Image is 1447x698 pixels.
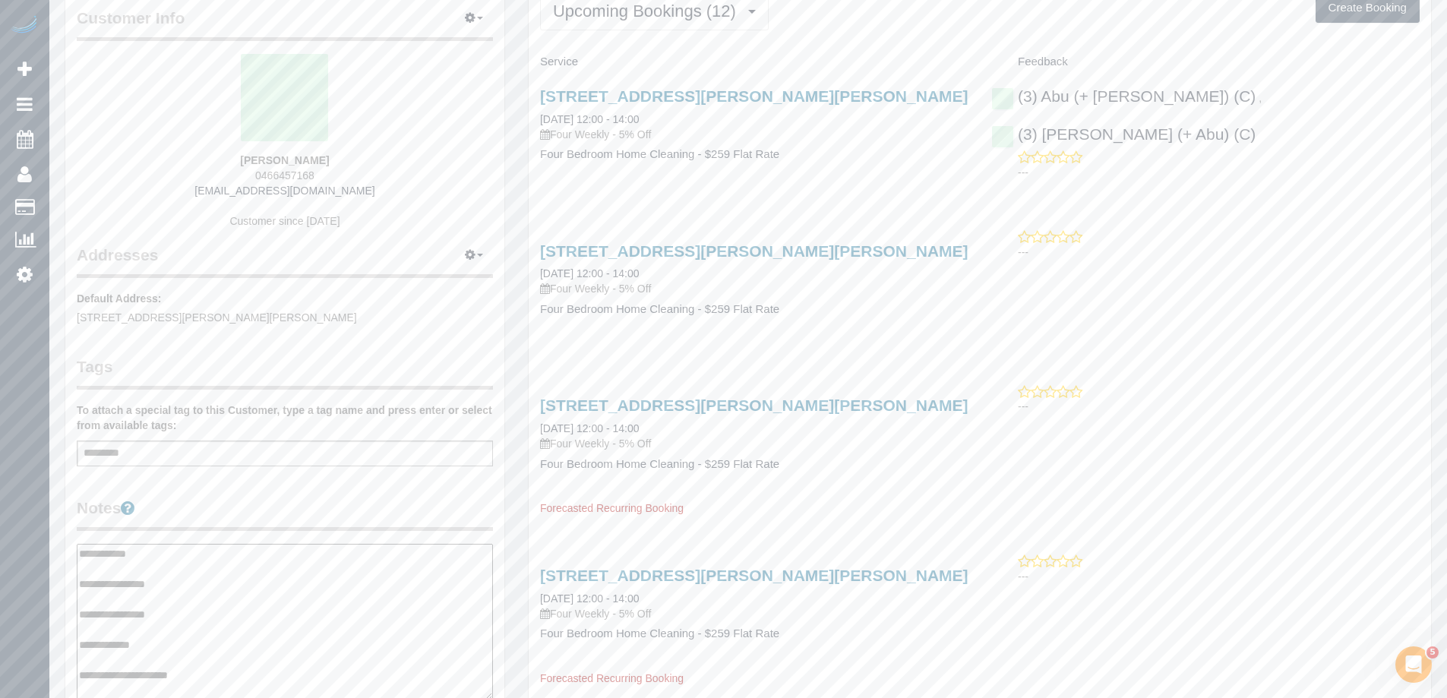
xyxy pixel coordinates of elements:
a: (3) [PERSON_NAME] (+ Abu) (C) [991,125,1256,143]
h4: Feedback [991,55,1420,68]
span: Customer since [DATE] [229,215,340,227]
h4: Four Bedroom Home Cleaning - $259 Flat Rate [540,627,968,640]
h4: Four Bedroom Home Cleaning - $259 Flat Rate [540,303,968,316]
span: Upcoming Bookings (12) [553,2,744,21]
a: [DATE] 12:00 - 14:00 [540,267,639,280]
span: 0466457168 [255,169,314,182]
a: (3) Abu (+ [PERSON_NAME]) (C) [991,87,1256,105]
span: Forecasted Recurring Booking [540,672,684,684]
legend: Customer Info [77,7,493,41]
a: [STREET_ADDRESS][PERSON_NAME][PERSON_NAME] [540,567,968,584]
label: To attach a special tag to this Customer, type a tag name and press enter or select from availabl... [77,403,493,433]
legend: Notes [77,497,493,531]
a: [EMAIL_ADDRESS][DOMAIN_NAME] [194,185,374,197]
h4: Four Bedroom Home Cleaning - $259 Flat Rate [540,148,968,161]
legend: Tags [77,355,493,390]
iframe: Intercom live chat [1395,646,1432,683]
span: Forecasted Recurring Booking [540,502,684,514]
h4: Service [540,55,968,68]
strong: [PERSON_NAME] [240,154,329,166]
a: [STREET_ADDRESS][PERSON_NAME][PERSON_NAME] [540,396,968,414]
span: , [1259,92,1262,104]
p: Four Weekly - 5% Off [540,281,968,296]
a: [DATE] 12:00 - 14:00 [540,592,639,605]
a: [STREET_ADDRESS][PERSON_NAME][PERSON_NAME] [540,87,968,105]
p: Four Weekly - 5% Off [540,436,968,451]
img: Automaid Logo [9,15,39,36]
span: [STREET_ADDRESS][PERSON_NAME][PERSON_NAME] [77,311,357,324]
p: Four Weekly - 5% Off [540,127,968,142]
h4: Four Bedroom Home Cleaning - $259 Flat Rate [540,458,968,471]
p: --- [1018,165,1420,180]
p: --- [1018,245,1420,260]
a: [DATE] 12:00 - 14:00 [540,113,639,125]
a: [STREET_ADDRESS][PERSON_NAME][PERSON_NAME] [540,242,968,260]
label: Default Address: [77,291,162,306]
a: [DATE] 12:00 - 14:00 [540,422,639,434]
p: --- [1018,399,1420,414]
p: Four Weekly - 5% Off [540,606,968,621]
p: --- [1018,569,1420,584]
span: 5 [1426,646,1439,659]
